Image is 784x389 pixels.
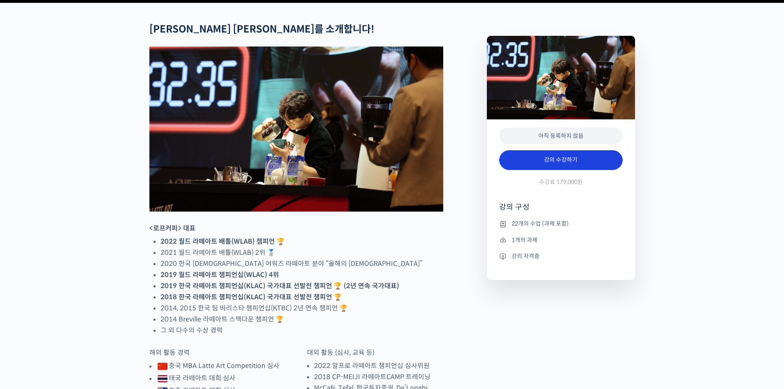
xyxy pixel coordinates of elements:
a: 설정 [106,261,158,282]
a: 대화 [54,261,106,282]
li: 2018 CP-MEIJI 라떼아트CAMP 트레이닝 [314,371,447,382]
span: 대화 [75,274,85,280]
strong: 2018 한국 라떼아트 챔피언십(KLAC) 국가대표 선발전 챔피언 🏆 [161,293,342,301]
img: 🇨🇳 [158,361,168,371]
a: 강의 수강하기 [499,150,623,170]
strong: 2022 월드 라떼아트 배틀(WLAB) 챔피언 🏆 [161,237,285,246]
span: 설정 [127,273,137,280]
strong: <로프커피> 대표 [149,224,195,233]
li: 그 외 다수의 수상 경력 [161,325,443,336]
span: 홈 [26,273,31,280]
a: 홈 [2,261,54,282]
div: 아직 등록하지 않음 [499,128,623,144]
h2: [PERSON_NAME] [PERSON_NAME]를 소개합니다! [149,23,443,35]
span: 수강료 179,000원 [539,178,583,186]
li: 2022 알프로 라떼아트 챔피언십 심사위원 [314,360,447,371]
strong: 2019 월드 라떼아트 챔피언십(WLAC) 4위 [161,270,279,279]
li: 강의 자격증 [499,251,623,261]
li: 2014 Breville 라떼아트 스맥다운 챔피언 🏆 [161,314,443,325]
li: 태국 라떼아트 대회 심사 [156,373,290,385]
p: 해외 활동 경력 [145,347,290,358]
li: 2021 월드 라떼아트 배틀(WLAB) 2위 🥈 [161,247,443,258]
li: 22개의 수업 (과제 포함) [499,219,623,229]
li: 2014, 2015 한국 팀 바리스타 챔피언십(KTBC) 2년 연속 챔피언 🏆 [161,303,443,314]
p: 대외 활동 (심사, 교육 등) [303,347,447,358]
img: 🇹🇭 [158,374,168,384]
h4: 강의 구성 [499,202,623,219]
li: 중국 MBA Latte Art Competition 심사 [156,360,290,373]
strong: 2019 한국 라떼아트 챔피언십(KLAC) 국가대표 선발전 챔피언 🏆 (2년 연속 국가대표) [161,282,399,290]
li: 1개의 과제 [499,235,623,245]
li: 2020 한국 [DEMOGRAPHIC_DATA] 어워즈 라떼아트 분야 “올해의 [DEMOGRAPHIC_DATA]” [161,258,443,269]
